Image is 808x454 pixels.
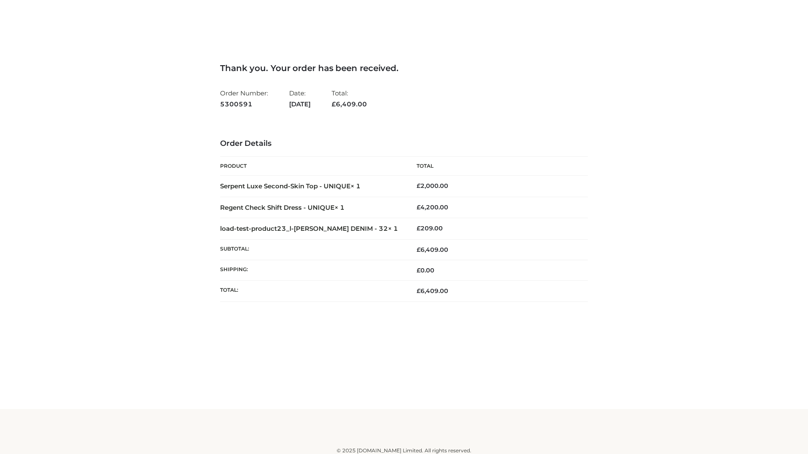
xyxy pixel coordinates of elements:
bdi: 4,200.00 [417,203,448,211]
th: Total [404,157,588,176]
span: 6,409.00 [417,246,448,253]
strong: [DATE] [289,99,311,110]
span: £ [417,203,420,211]
th: Product [220,157,404,176]
span: £ [417,224,420,232]
span: 6,409.00 [417,287,448,295]
span: £ [332,100,336,108]
strong: load-test-product23_l-[PERSON_NAME] DENIM - 32 [220,224,398,232]
bdi: 2,000.00 [417,182,448,190]
strong: Serpent Luxe Second-Skin Top - UNIQUE [220,182,361,190]
th: Subtotal: [220,239,404,260]
li: Date: [289,86,311,111]
span: £ [417,267,420,274]
th: Total: [220,281,404,301]
strong: 5300591 [220,99,268,110]
span: £ [417,246,420,253]
span: 6,409.00 [332,100,367,108]
strong: × 1 [335,203,345,211]
h3: Order Details [220,139,588,148]
strong: × 1 [351,182,361,190]
strong: × 1 [388,224,398,232]
h3: Thank you. Your order has been received. [220,63,588,73]
bdi: 209.00 [417,224,443,232]
span: £ [417,287,420,295]
li: Order Number: [220,86,268,111]
li: Total: [332,86,367,111]
strong: Regent Check Shift Dress - UNIQUE [220,203,345,211]
span: £ [417,182,420,190]
th: Shipping: [220,260,404,281]
bdi: 0.00 [417,267,434,274]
